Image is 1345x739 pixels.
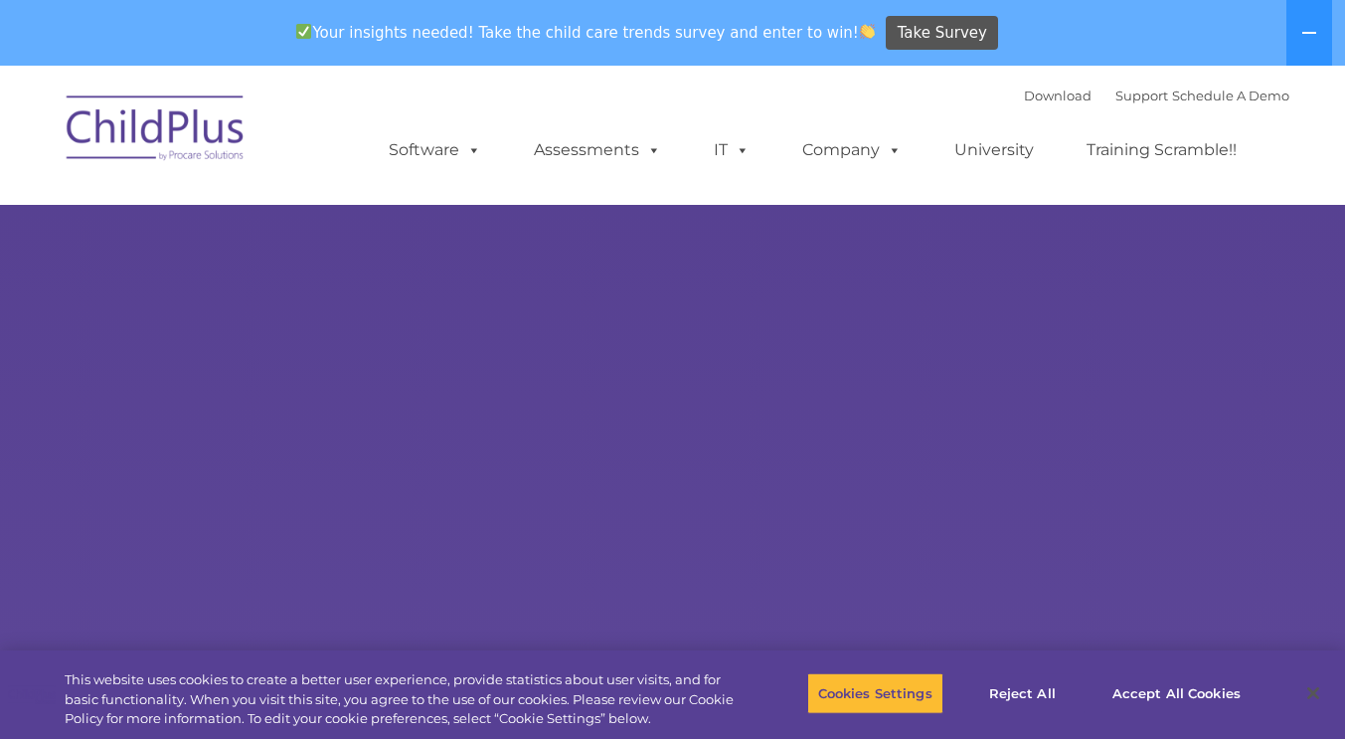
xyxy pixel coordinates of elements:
span: Last name [276,131,337,146]
a: Schedule A Demo [1172,88,1289,103]
a: Download [1024,88,1092,103]
div: This website uses cookies to create a better user experience, provide statistics about user visit... [65,670,740,729]
img: 👏 [860,24,875,39]
span: Your insights needed! Take the child care trends survey and enter to win! [288,13,884,52]
a: University [934,130,1054,170]
a: Support [1115,88,1168,103]
a: Software [369,130,501,170]
a: Assessments [514,130,681,170]
button: Reject All [960,672,1085,714]
font: | [1024,88,1289,103]
button: Accept All Cookies [1101,672,1252,714]
a: IT [694,130,769,170]
a: Take Survey [886,16,998,51]
a: Training Scramble!! [1067,130,1257,170]
img: ChildPlus by Procare Solutions [57,82,255,181]
button: Cookies Settings [807,672,943,714]
span: Take Survey [898,16,987,51]
a: Company [782,130,922,170]
span: Phone number [276,213,361,228]
img: ✅ [296,24,311,39]
button: Close [1291,671,1335,715]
